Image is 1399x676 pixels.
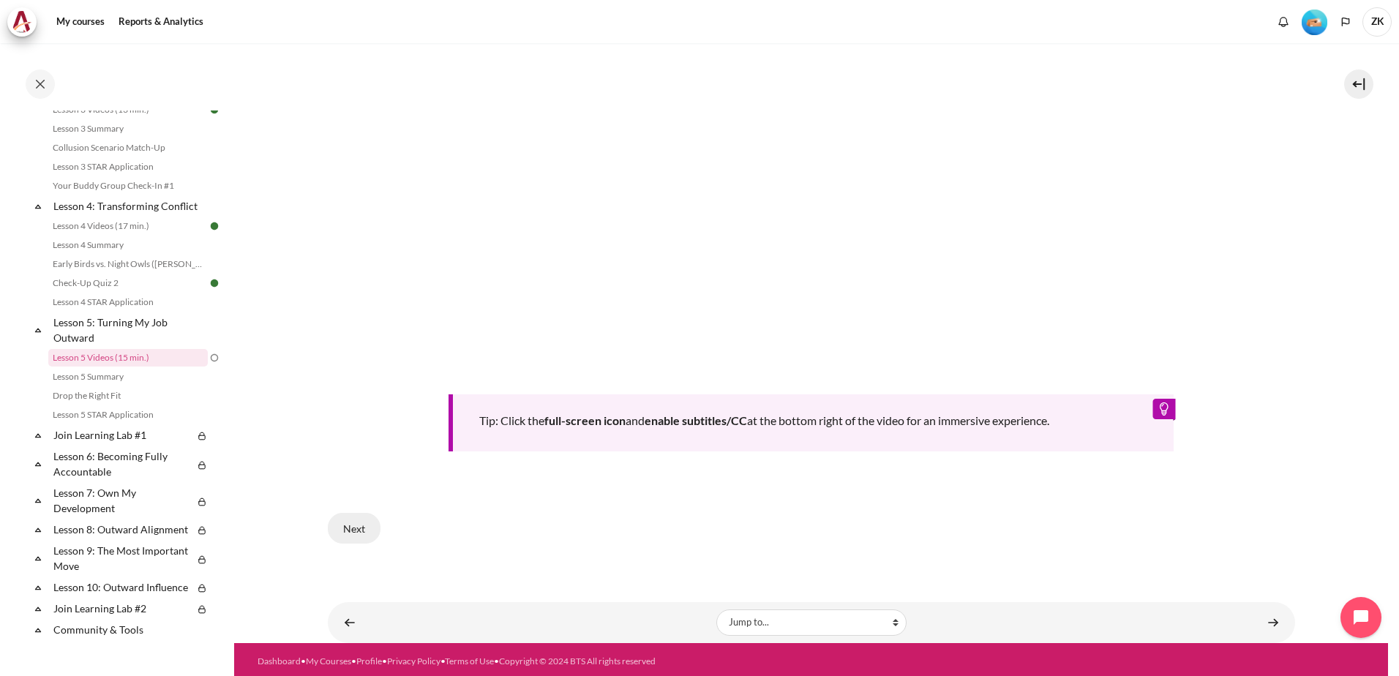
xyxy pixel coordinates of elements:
[48,274,208,292] a: Check-Up Quiz 2
[258,655,874,668] div: • • • • •
[31,601,45,616] span: Collapse
[48,387,208,405] a: Drop the Right Fit
[387,656,440,666] a: Privacy Policy
[7,7,44,37] a: Architeck Architeck
[51,7,110,37] a: My courses
[31,493,45,508] span: Collapse
[1362,7,1392,37] span: ZK
[258,656,301,666] a: Dashboard
[48,236,208,254] a: Lesson 4 Summary
[48,349,208,367] a: Lesson 5 Videos (15 min.)
[113,7,209,37] a: Reports & Analytics
[328,513,380,544] button: Next
[51,446,193,481] a: Lesson 6: Becoming Fully Accountable
[48,158,208,176] a: Lesson 3 STAR Application
[1259,608,1288,636] a: Lesson 5 Summary ►
[306,656,351,666] a: My Courses
[51,519,193,539] a: Lesson 8: Outward Alignment
[449,394,1174,451] div: Tip: Click the and at the bottom right of the video for an immersive experience.
[48,255,208,273] a: Early Birds vs. Night Owls ([PERSON_NAME]'s Story)
[356,656,382,666] a: Profile
[445,656,494,666] a: Terms of Use
[1302,8,1327,35] div: Level #2
[51,312,208,348] a: Lesson 5: Turning My Job Outward
[51,196,208,216] a: Lesson 4: Transforming Conflict
[645,413,747,427] b: enable subtitles/CC
[31,623,45,637] span: Collapse
[1302,10,1327,35] img: Level #2
[31,323,45,337] span: Collapse
[12,11,32,33] img: Architeck
[31,522,45,537] span: Collapse
[51,598,193,618] a: Join Learning Lab #2
[48,406,208,424] a: Lesson 5 STAR Application
[51,425,193,445] a: Join Learning Lab #1
[1362,7,1392,37] a: User menu
[1335,11,1357,33] button: Languages
[51,577,193,597] a: Lesson 10: Outward Influence
[51,541,193,576] a: Lesson 9: The Most Important Move
[51,620,208,639] a: Community & Tools
[31,457,45,471] span: Collapse
[31,428,45,443] span: Collapse
[48,217,208,235] a: Lesson 4 Videos (17 min.)
[48,139,208,157] a: Collusion Scenario Match-Up
[31,580,45,595] span: Collapse
[31,199,45,214] span: Collapse
[51,483,193,518] a: Lesson 7: Own My Development
[208,277,221,290] img: Done
[1296,8,1333,35] a: Level #2
[48,177,208,195] a: Your Buddy Group Check-In #1
[208,351,221,364] img: To do
[1272,11,1294,33] div: Show notification window with no new notifications
[335,608,364,636] a: ◄ Lesson 4 STAR Application
[31,551,45,566] span: Collapse
[208,219,221,233] img: Done
[544,413,626,427] b: full-screen icon
[48,368,208,386] a: Lesson 5 Summary
[48,293,208,311] a: Lesson 4 STAR Application
[48,120,208,138] a: Lesson 3 Summary
[499,656,656,666] a: Copyright © 2024 BTS All rights reserved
